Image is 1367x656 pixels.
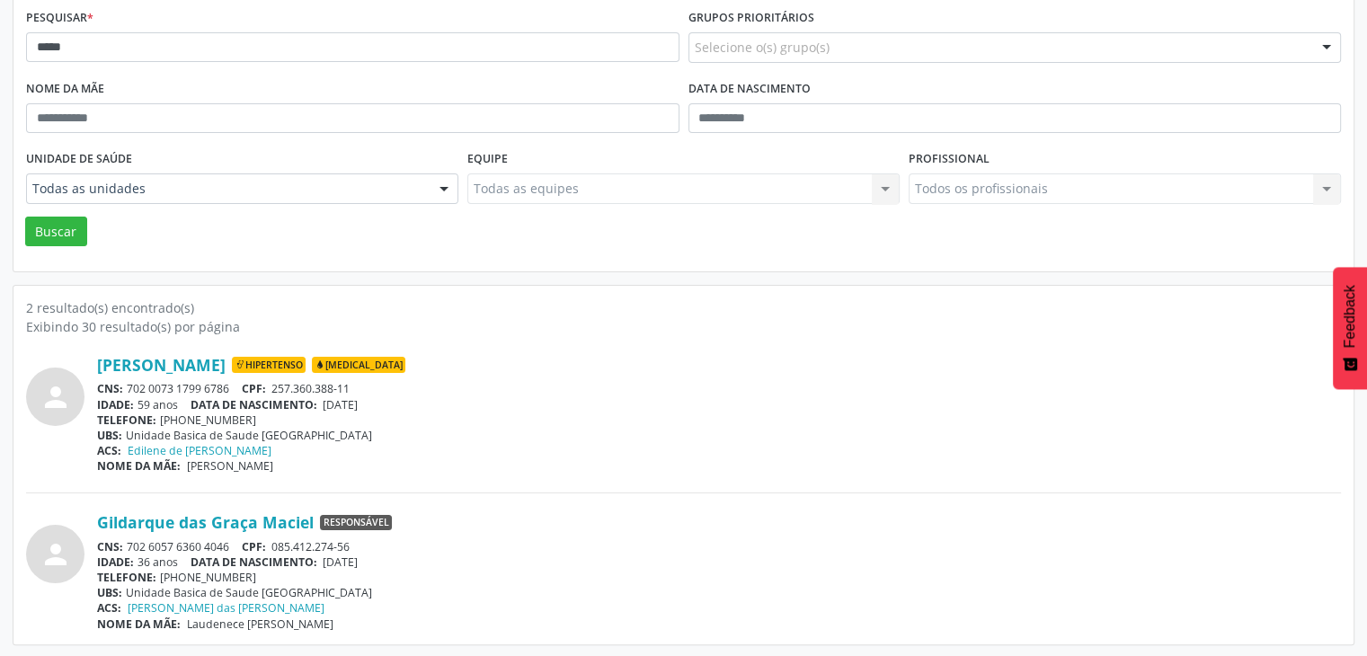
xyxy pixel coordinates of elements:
[97,554,134,570] span: IDADE:
[187,458,273,474] span: [PERSON_NAME]
[40,538,72,571] i: person
[97,600,121,616] span: ACS:
[909,146,990,173] label: Profissional
[25,217,87,247] button: Buscar
[97,397,1341,412] div: 59 anos
[323,554,358,570] span: [DATE]
[187,616,333,632] span: Laudenece [PERSON_NAME]
[97,539,123,554] span: CNS:
[128,600,324,616] a: [PERSON_NAME] das [PERSON_NAME]
[242,381,266,396] span: CPF:
[32,180,422,198] span: Todas as unidades
[97,355,226,375] a: [PERSON_NAME]
[97,381,1341,396] div: 702 0073 1799 6786
[97,397,134,412] span: IDADE:
[242,539,266,554] span: CPF:
[97,539,1341,554] div: 702 6057 6360 4046
[97,570,156,585] span: TELEFONE:
[688,4,814,32] label: Grupos prioritários
[271,381,350,396] span: 257.360.388-11
[271,539,350,554] span: 085.412.274-56
[320,515,392,531] span: Responsável
[97,570,1341,585] div: [PHONE_NUMBER]
[695,38,830,57] span: Selecione o(s) grupo(s)
[97,512,314,532] a: Gildarque das Graça Maciel
[312,357,405,373] span: [MEDICAL_DATA]
[26,75,104,103] label: Nome da mãe
[97,412,156,428] span: TELEFONE:
[97,458,181,474] span: NOME DA MÃE:
[97,381,123,396] span: CNS:
[97,585,122,600] span: UBS:
[26,146,132,173] label: Unidade de saúde
[26,298,1341,317] div: 2 resultado(s) encontrado(s)
[191,397,317,412] span: DATA DE NASCIMENTO:
[97,554,1341,570] div: 36 anos
[1342,285,1358,348] span: Feedback
[97,616,181,632] span: NOME DA MÃE:
[97,428,122,443] span: UBS:
[97,585,1341,600] div: Unidade Basica de Saude [GEOGRAPHIC_DATA]
[467,146,508,173] label: Equipe
[26,4,93,32] label: Pesquisar
[97,443,121,458] span: ACS:
[97,428,1341,443] div: Unidade Basica de Saude [GEOGRAPHIC_DATA]
[128,443,271,458] a: Edilene de [PERSON_NAME]
[97,412,1341,428] div: [PHONE_NUMBER]
[688,75,811,103] label: Data de nascimento
[26,317,1341,336] div: Exibindo 30 resultado(s) por página
[1333,267,1367,389] button: Feedback - Mostrar pesquisa
[232,357,306,373] span: Hipertenso
[191,554,317,570] span: DATA DE NASCIMENTO:
[323,397,358,412] span: [DATE]
[40,381,72,413] i: person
